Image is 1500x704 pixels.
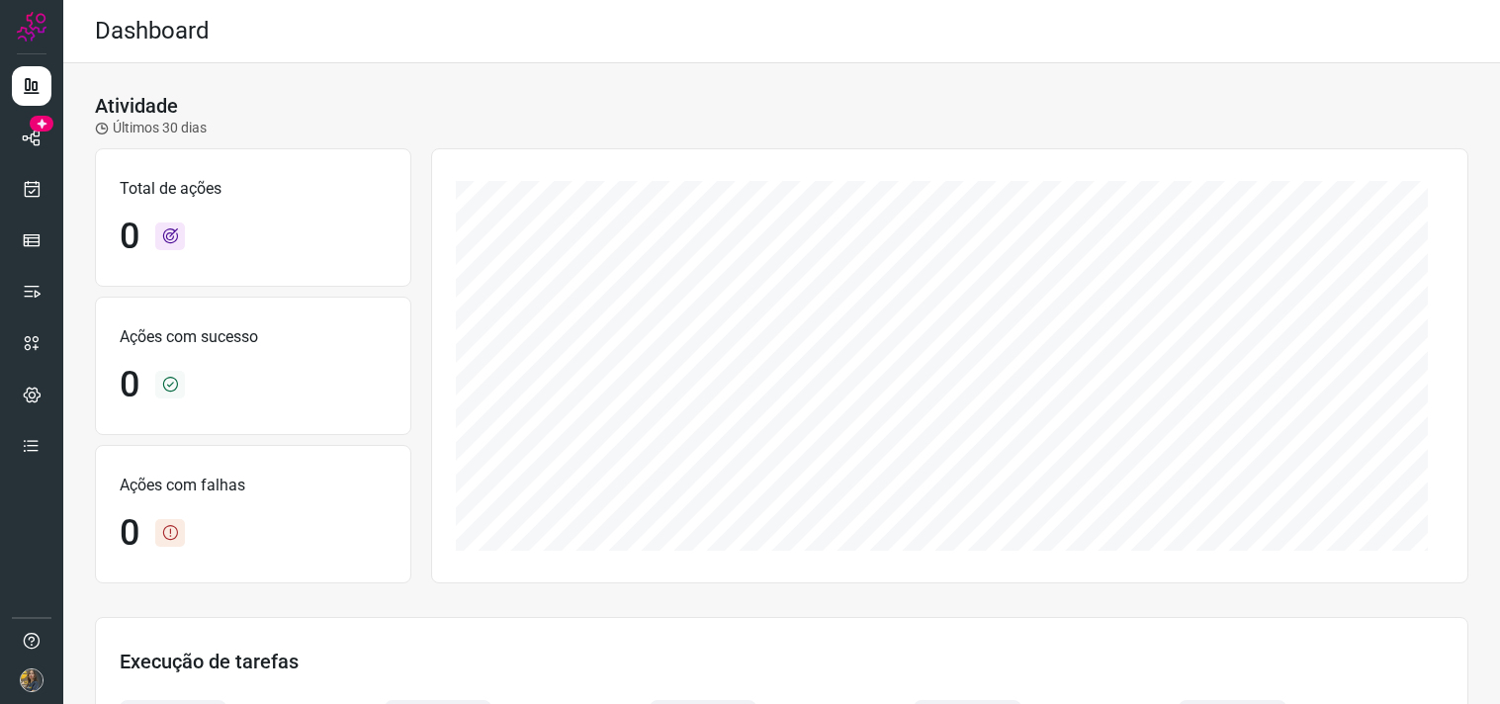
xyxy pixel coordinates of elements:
p: Ações com falhas [120,474,387,497]
h2: Dashboard [95,17,210,45]
h1: 0 [120,512,139,555]
h1: 0 [120,216,139,258]
p: Ações com sucesso [120,325,387,349]
h1: 0 [120,364,139,406]
p: Total de ações [120,177,387,201]
img: 7a73bbd33957484e769acd1c40d0590e.JPG [20,668,44,692]
img: Logo [17,12,46,42]
h3: Atividade [95,94,178,118]
h3: Execução de tarefas [120,650,1444,673]
p: Últimos 30 dias [95,118,207,138]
